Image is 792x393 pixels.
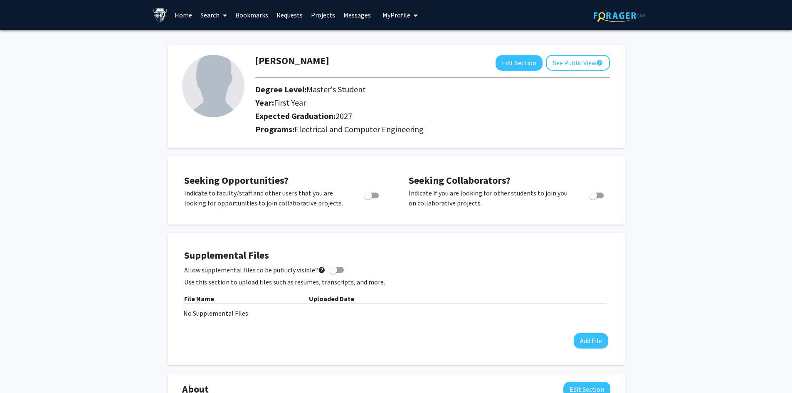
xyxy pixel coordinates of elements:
[184,174,289,187] span: Seeking Opportunities?
[274,97,306,108] span: First Year
[184,277,608,287] p: Use this section to upload files such as resumes, transcripts, and more.
[596,58,603,68] mat-icon: help
[255,124,610,134] h2: Programs:
[255,98,538,108] h2: Year:
[196,0,231,30] a: Search
[360,188,383,200] div: Toggle
[182,55,244,117] img: Profile Picture
[184,250,608,262] h4: Supplemental Files
[496,55,543,71] button: Edit Section
[318,265,326,275] mat-icon: help
[153,8,168,22] img: Johns Hopkins University Logo
[294,124,424,134] span: Electrical and Computer Engineering
[574,333,608,349] button: Add File
[184,188,348,208] p: Indicate to faculty/staff and other users that you are looking for opportunities to join collabor...
[546,55,610,71] button: See Public View
[184,265,326,275] span: Allow supplemental files to be publicly visible?
[183,308,609,318] div: No Supplemental Files
[231,0,272,30] a: Bookmarks
[272,0,307,30] a: Requests
[339,0,375,30] a: Messages
[255,111,538,121] h2: Expected Graduation:
[382,11,410,19] span: My Profile
[306,84,366,94] span: Master's Student
[585,188,608,200] div: Toggle
[757,356,786,387] iframe: Chat
[309,294,354,303] b: Uploaded Date
[409,174,511,187] span: Seeking Collaborators?
[255,84,538,94] h2: Degree Level:
[170,0,196,30] a: Home
[307,0,339,30] a: Projects
[336,111,352,121] span: 2027
[409,188,573,208] p: Indicate if you are looking for other students to join you on collaborative projects.
[255,55,329,67] h1: [PERSON_NAME]
[184,294,214,303] b: File Name
[594,9,646,22] img: ForagerOne Logo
